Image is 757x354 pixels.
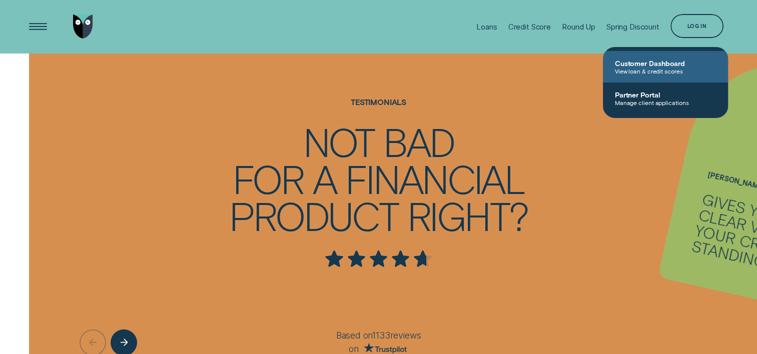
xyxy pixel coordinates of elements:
[231,329,525,354] div: Based on 1133 reviews on Trust Pilot
[615,67,716,74] span: View loan & credit scores
[670,14,723,38] button: Log in
[615,90,716,99] span: Partner Portal
[606,22,659,31] div: Spring Discount
[603,51,728,82] a: Customer DashboardView loan & credit scores
[603,82,728,114] a: Partner PortalManage client applications
[476,22,497,31] div: Loans
[231,329,525,341] p: Based on 1133 reviews
[349,344,359,353] span: on
[615,99,716,106] span: Manage client applications
[508,22,551,31] div: Credit Score
[359,344,408,354] a: Go to Trust Pilot
[562,22,595,31] div: Round Up
[73,14,93,38] img: Wisr
[26,14,50,38] button: Open Menu
[615,59,716,67] span: Customer Dashboard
